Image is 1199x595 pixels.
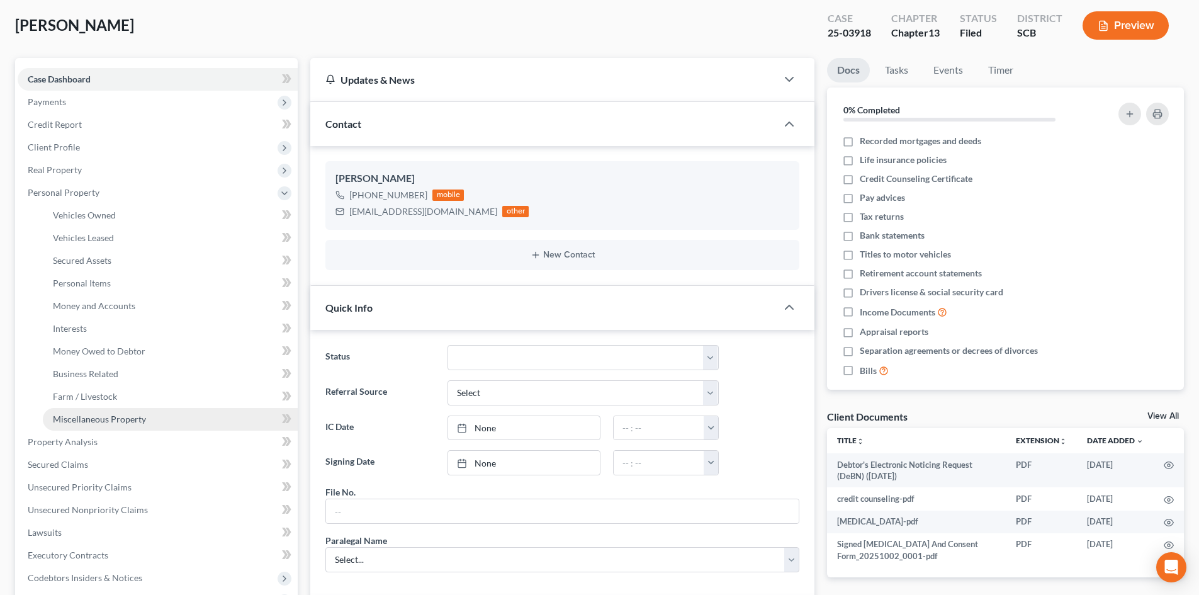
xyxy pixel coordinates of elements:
a: Property Analysis [18,431,298,453]
td: credit counseling-pdf [827,487,1006,510]
div: Open Intercom Messenger [1156,552,1186,582]
span: Money Owed to Debtor [53,346,145,356]
span: Money and Accounts [53,300,135,311]
a: Secured Claims [18,453,298,476]
a: None [448,451,600,475]
a: Personal Items [43,272,298,295]
span: Appraisal reports [860,326,928,338]
div: [PHONE_NUMBER] [349,189,427,201]
td: PDF [1006,487,1077,510]
span: Income Documents [860,306,935,319]
i: unfold_more [1059,438,1067,445]
a: Unsecured Priority Claims [18,476,298,499]
a: Miscellaneous Property [43,408,298,431]
span: Bills [860,365,877,377]
span: Secured Assets [53,255,111,266]
div: Client Documents [827,410,908,423]
input: -- : -- [614,416,704,440]
a: None [448,416,600,440]
span: Payments [28,96,66,107]
span: Personal Property [28,187,99,198]
td: PDF [1006,533,1077,568]
a: Titleunfold_more [837,436,864,445]
span: [PERSON_NAME] [15,16,134,34]
span: Case Dashboard [28,74,91,84]
span: Life insurance policies [860,154,947,166]
a: Events [923,58,973,82]
a: Lawsuits [18,521,298,544]
a: Secured Assets [43,249,298,272]
input: -- [326,499,799,523]
span: Secured Claims [28,459,88,470]
a: Timer [978,58,1023,82]
i: expand_more [1136,438,1144,445]
span: Lawsuits [28,527,62,538]
a: Interests [43,317,298,340]
span: Miscellaneous Property [53,414,146,424]
span: Recorded mortgages and deeds [860,135,981,147]
div: Paralegal Name [325,534,387,547]
span: Retirement account statements [860,267,982,280]
span: 13 [928,26,940,38]
span: Drivers license & social security card [860,286,1003,298]
a: Vehicles Leased [43,227,298,249]
a: Unsecured Nonpriority Claims [18,499,298,521]
span: Codebtors Insiders & Notices [28,572,142,583]
span: Interests [53,323,87,334]
label: IC Date [319,416,441,441]
input: -- : -- [614,451,704,475]
div: 25-03918 [828,26,871,40]
div: Chapter [891,26,940,40]
a: Case Dashboard [18,68,298,91]
span: Unsecured Nonpriority Claims [28,504,148,515]
a: Farm / Livestock [43,385,298,408]
label: Signing Date [319,450,441,475]
label: Status [319,345,441,370]
span: Quick Info [325,302,373,314]
div: Case [828,11,871,26]
a: Tasks [875,58,918,82]
i: unfold_more [857,438,864,445]
td: Debtor's Electronic Noticing Request (DeBN) ([DATE]) [827,453,1006,488]
span: Tax returns [860,210,904,223]
button: Preview [1083,11,1169,40]
span: Property Analysis [28,436,98,447]
span: Titles to motor vehicles [860,248,951,261]
div: mobile [432,190,464,201]
div: District [1017,11,1062,26]
td: [DATE] [1077,487,1154,510]
td: [MEDICAL_DATA]-pdf [827,511,1006,533]
span: Farm / Livestock [53,391,117,402]
div: other [502,206,529,217]
button: New Contact [335,250,789,260]
span: Vehicles Owned [53,210,116,220]
a: View All [1147,412,1179,421]
a: Business Related [43,363,298,385]
a: Credit Report [18,113,298,136]
span: Business Related [53,368,118,379]
div: Filed [960,26,997,40]
span: Bank statements [860,229,925,242]
a: Money and Accounts [43,295,298,317]
div: Status [960,11,997,26]
div: SCB [1017,26,1062,40]
span: Unsecured Priority Claims [28,482,132,492]
span: Client Profile [28,142,80,152]
div: File No. [325,485,356,499]
span: Separation agreements or decrees of divorces [860,344,1038,357]
td: PDF [1006,511,1077,533]
a: Vehicles Owned [43,204,298,227]
span: Pay advices [860,191,905,204]
td: [DATE] [1077,511,1154,533]
span: Real Property [28,164,82,175]
td: [DATE] [1077,533,1154,568]
td: [DATE] [1077,453,1154,488]
span: Vehicles Leased [53,232,114,243]
span: Credit Counseling Certificate [860,173,972,185]
span: Executory Contracts [28,550,108,560]
strong: 0% Completed [843,105,900,115]
span: Credit Report [28,119,82,130]
div: Updates & News [325,73,762,86]
span: Contact [325,118,361,130]
td: Signed [MEDICAL_DATA] And Consent Form_20251002_0001-pdf [827,533,1006,568]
